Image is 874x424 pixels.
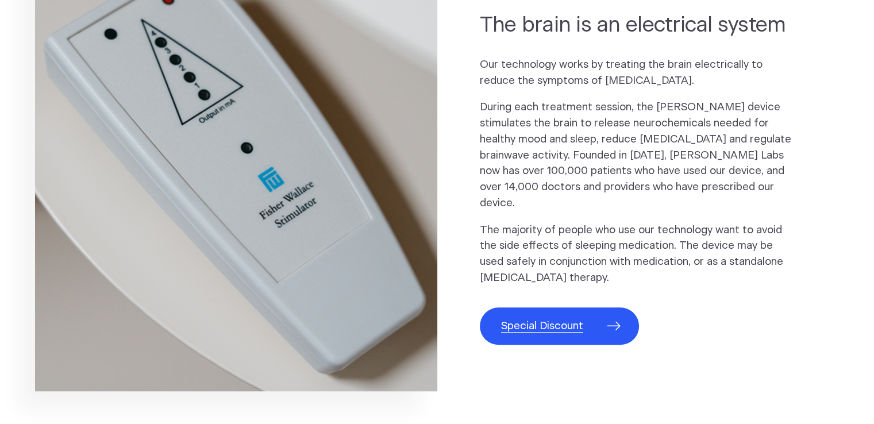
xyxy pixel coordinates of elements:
[480,222,796,286] p: The majority of people who use our technology want to avoid the side effects of sleeping medicati...
[501,318,583,334] span: Special Discount
[480,307,639,345] a: Special Discount
[480,11,796,39] h2: The brain is an electrical system
[480,57,796,89] p: Our technology works by treating the brain electrically to reduce the symptoms of [MEDICAL_DATA].
[480,99,796,211] p: During each treatment session, the [PERSON_NAME] device stimulates the brain to release neurochem...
